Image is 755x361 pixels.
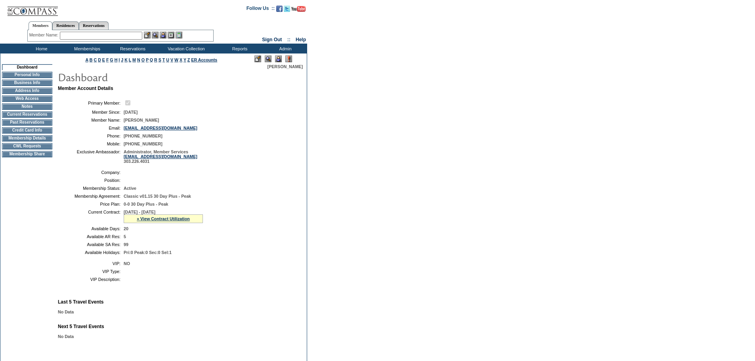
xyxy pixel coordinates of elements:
[61,234,120,239] td: Available AR Res:
[124,194,191,199] span: Classic v01.15 30 Day Plus - Peak
[265,55,271,62] img: View Mode
[174,57,178,62] a: W
[124,126,197,130] a: [EMAIL_ADDRESS][DOMAIN_NAME]
[124,141,162,146] span: [PHONE_NUMBER]
[61,277,120,282] td: VIP Description:
[61,118,120,122] td: Member Name:
[2,127,52,134] td: Credit Card Info
[61,99,120,107] td: Primary Member:
[124,57,128,62] a: K
[2,72,52,78] td: Personal Info
[291,6,306,12] img: Subscribe to our YouTube Channel
[106,57,109,62] a: F
[2,111,52,118] td: Current Reservations
[176,32,182,38] img: b_calculator.gif
[61,226,120,231] td: Available Days:
[247,5,275,14] td: Follow Us ::
[110,57,113,62] a: G
[2,151,52,157] td: Membership Share
[154,57,157,62] a: R
[180,57,182,62] a: X
[276,6,283,12] img: Become our fan on Facebook
[132,57,136,62] a: M
[124,234,126,239] span: 5
[284,8,290,13] a: Follow us on Twitter
[61,210,120,223] td: Current Contract:
[58,86,113,91] b: Member Account Details
[276,8,283,13] a: Become our fan on Facebook
[124,134,162,138] span: [PHONE_NUMBER]
[109,44,155,53] td: Reservations
[61,202,120,206] td: Price Plan:
[98,57,101,62] a: D
[2,103,52,110] td: Notes
[61,134,120,138] td: Phone:
[90,57,93,62] a: B
[2,135,52,141] td: Membership Details
[63,44,109,53] td: Memberships
[2,143,52,149] td: CWL Requests
[254,55,261,62] img: Edit Mode
[124,210,155,214] span: [DATE] - [DATE]
[162,57,165,62] a: T
[124,242,128,247] span: 99
[124,261,130,266] span: NO
[137,216,190,221] a: » View Contract Utilization
[137,57,140,62] a: N
[124,226,128,231] span: 20
[2,64,52,70] td: Dashboard
[155,44,216,53] td: Vacation Collection
[124,202,168,206] span: 0-0 30 Day Plus - Peak
[124,154,197,159] a: [EMAIL_ADDRESS][DOMAIN_NAME]
[79,21,109,30] a: Reservations
[124,250,172,255] span: Pri:0 Peak:0 Sec:0 Sel:1
[2,88,52,94] td: Address Info
[285,55,292,62] img: Log Concern/Member Elevation
[2,96,52,102] td: Web Access
[61,178,120,183] td: Position:
[141,57,145,62] a: O
[86,57,88,62] a: A
[168,32,174,38] img: Reservations
[2,119,52,126] td: Past Reservations
[124,149,197,164] span: Administrator, Member Services 303.226.4031
[61,261,120,266] td: VIP:
[124,110,138,115] span: [DATE]
[146,57,149,62] a: P
[275,55,282,62] img: Impersonate
[29,21,53,30] a: Members
[216,44,262,53] td: Reports
[115,57,118,62] a: H
[284,6,290,12] img: Follow us on Twitter
[61,141,120,146] td: Mobile:
[191,57,217,62] a: ER Accounts
[61,170,120,175] td: Company:
[268,64,303,69] span: [PERSON_NAME]
[144,32,151,38] img: b_edit.gif
[2,80,52,86] td: Business Info
[124,118,159,122] span: [PERSON_NAME]
[150,57,153,62] a: Q
[94,57,97,62] a: C
[287,37,291,42] span: ::
[61,269,120,274] td: VIP Type:
[296,37,306,42] a: Help
[57,69,216,85] img: pgTtlDashboard.gif
[262,37,282,42] a: Sign Out
[102,57,105,62] a: E
[121,57,123,62] a: J
[262,44,307,53] td: Admin
[170,57,173,62] a: V
[291,8,306,13] a: Subscribe to our YouTube Channel
[187,57,190,62] a: Z
[160,32,166,38] img: Impersonate
[61,242,120,247] td: Available SA Res:
[58,299,103,305] b: Last 5 Travel Events
[61,110,120,115] td: Member Since:
[61,250,120,255] td: Available Holidays:
[18,44,63,53] td: Home
[58,334,302,339] div: No Data
[58,309,302,314] div: No Data
[119,57,120,62] a: I
[61,186,120,191] td: Membership Status:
